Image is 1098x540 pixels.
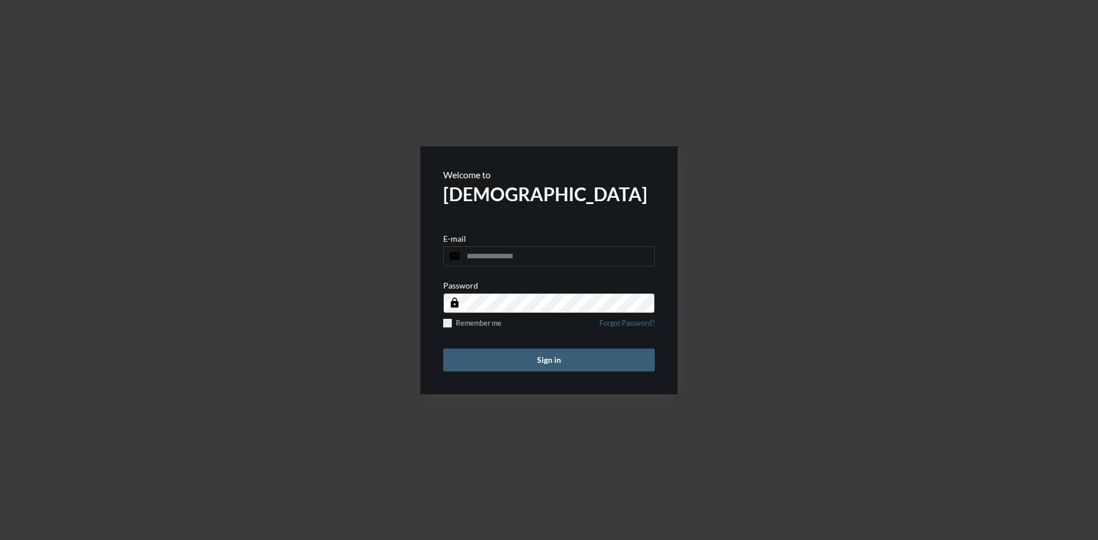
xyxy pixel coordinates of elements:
a: Forgot Password? [599,319,655,334]
p: E-mail [443,234,466,243]
p: Password [443,281,478,290]
label: Remember me [443,319,502,327]
button: Sign in [443,349,655,371]
h2: [DEMOGRAPHIC_DATA] [443,183,655,205]
p: Welcome to [443,169,655,180]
